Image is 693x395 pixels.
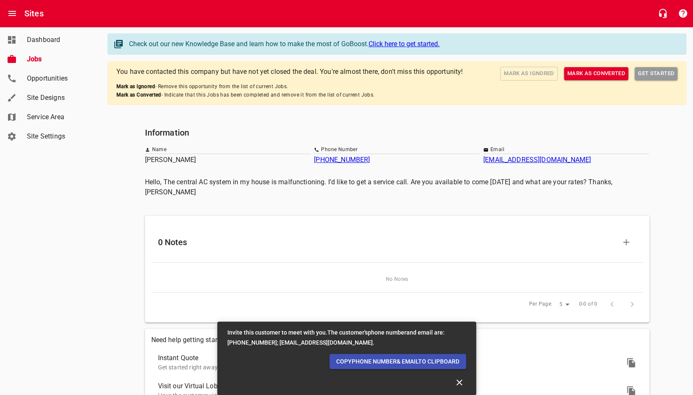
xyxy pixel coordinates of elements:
button: Copy email message to clipboard [621,353,641,373]
h6: Information [145,126,649,139]
p: Invite this customer to meet with you. The customer's phone number and email are : [PHONE_NUMBER]... [227,327,466,348]
button: CopyPhone number& emailTo Clipboard [329,354,466,369]
span: Per Page: [529,300,553,309]
button: Add Note [616,232,636,252]
p: Hello, The central AC system in my house is malfunctioning. I’d like to get a service call. Are y... [145,177,649,197]
span: 0-0 of 0 [579,300,597,309]
div: Check out our new Knowledge Base and learn how to make the most of GoBoost. [129,39,677,49]
button: Live Chat [653,3,673,24]
a: Instant QuoteGet started right away and quickly send the customer a quote [151,348,643,377]
span: Get Started [638,69,674,78]
p: Need help getting started? Start with a customized premade email to the customer. [151,335,643,345]
span: Opportunities [27,73,91,84]
span: Dashboard [27,35,91,45]
b: Mark as Ignored [116,84,155,89]
button: Close [449,372,469,392]
span: Mark as Converted [567,69,625,78]
button: Mark as Converted [564,67,628,80]
span: - Indicate that this Jobs has been completed and remove it from the list of current Jobs. [116,91,374,99]
span: - Remove this opportunity from the list of current Jobs. [116,83,374,91]
span: Site Designs [27,93,91,103]
button: Get Started [635,67,677,80]
span: Visit our Virtual Lobby [158,381,623,391]
div: 5 [556,299,572,310]
a: [EMAIL_ADDRESS][DOMAIN_NAME] [483,156,591,164]
span: Mark as Ignored [504,69,554,78]
span: Copy Phone number & email To Clipboard [336,356,459,367]
span: Phone Number [321,146,358,154]
span: Jobs [27,54,91,64]
span: Site Settings [27,131,91,141]
a: Click here to get started. [369,40,440,48]
a: [PHONE_NUMBER] [314,156,370,164]
button: Mark as Ignored [500,67,558,81]
span: Name [152,146,167,154]
span: No Notes [160,275,635,284]
span: Service Area [27,112,91,122]
h6: 0 Notes [158,235,616,249]
button: Support Portal [673,3,693,24]
span: Email [490,146,504,154]
p: [PERSON_NAME] [145,155,311,165]
b: Mark as Converted [116,92,161,98]
p: Get started right away and quickly send the customer a quote [158,363,623,372]
h6: Sites [24,7,44,20]
span: Instant Quote [158,353,623,363]
button: Open drawer [2,3,22,24]
p: You have contacted this company but have not yet closed the deal. You're almost there, don't miss... [116,67,463,81]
